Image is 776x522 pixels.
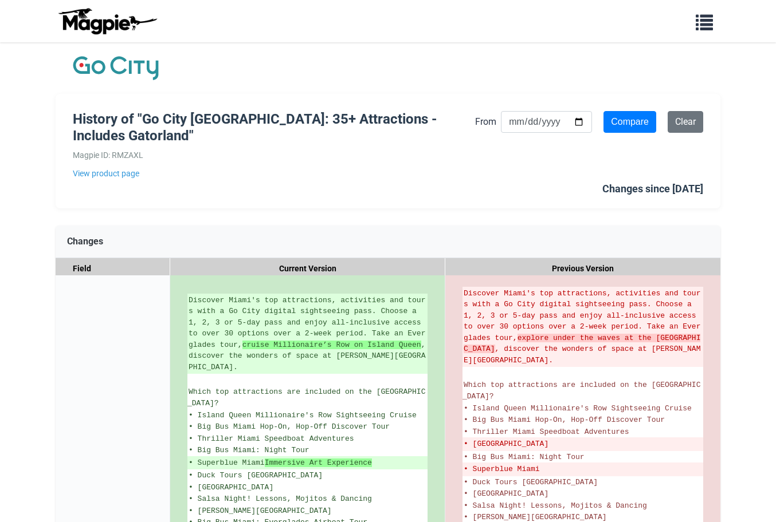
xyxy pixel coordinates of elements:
[475,114,496,129] label: From
[464,464,702,475] del: • Superblue Miami
[73,111,475,144] h1: History of "Go City [GEOGRAPHIC_DATA]: 35+ Attractions - Includes Gatorland"
[464,489,548,498] span: • [GEOGRAPHIC_DATA]
[73,149,475,161] div: Magpie ID: RMZAXL
[73,54,159,82] img: Company Logo
[73,167,475,180] a: View product page
[189,471,323,480] span: • Duck Tours [GEOGRAPHIC_DATA]
[464,428,629,436] span: • Thriller Miami Speedboat Adventures
[463,381,700,401] span: Which top attractions are included on the [GEOGRAPHIC_DATA]?
[189,457,426,469] ins: • Superblue Miami
[56,7,159,35] img: logo-ab69f6fb50320c5b225c76a69d11143b.png
[242,341,421,349] strong: cruise Millionaire’s Row on Island Queen
[603,111,656,133] input: Compare
[189,446,309,454] span: • Big Bus Miami: Night Tour
[464,416,665,424] span: • Big Bus Miami Hop-On, Hop-Off Discover Tour
[668,111,703,133] a: Clear
[56,226,720,258] div: Changes
[464,288,702,366] del: Discover Miami's top attractions, activities and tours with a Go City digital sightseeing pass. C...
[189,411,417,420] span: • Island Queen Millionaire's Row Sightseeing Cruise
[464,453,585,461] span: • Big Bus Miami: Night Tour
[187,387,425,408] span: Which top attractions are included on the [GEOGRAPHIC_DATA]?
[464,478,598,487] span: • Duck Tours [GEOGRAPHIC_DATA]
[464,404,692,413] span: • Island Queen Millionaire's Row Sightseeing Cruise
[445,258,720,279] div: Previous Version
[170,258,445,279] div: Current Version
[464,438,702,450] del: • [GEOGRAPHIC_DATA]
[464,501,647,510] span: • Salsa Night! Lessons, Mojitos & Dancing
[189,295,426,373] ins: Discover Miami's top attractions, activities and tours with a Go City digital sightseeing pass. C...
[265,458,372,467] strong: Immersive Art Experience
[189,495,372,503] span: • Salsa Night! Lessons, Mojitos & Dancing
[189,507,332,515] span: • [PERSON_NAME][GEOGRAPHIC_DATA]
[56,258,170,279] div: Field
[602,181,703,197] div: Changes since [DATE]
[189,422,390,431] span: • Big Bus Miami Hop-On, Hop-Off Discover Tour
[464,513,607,521] span: • [PERSON_NAME][GEOGRAPHIC_DATA]
[189,483,273,492] span: • [GEOGRAPHIC_DATA]
[464,334,700,354] strong: explore under the waves at the [GEOGRAPHIC_DATA]
[189,434,354,443] span: • Thriller Miami Speedboat Adventures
